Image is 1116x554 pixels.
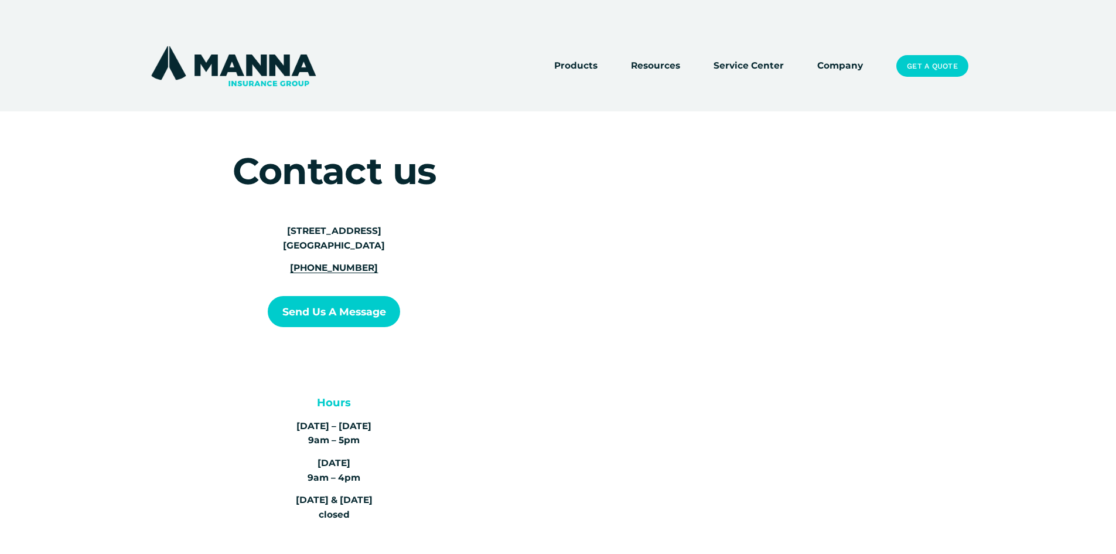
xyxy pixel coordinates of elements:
span: Products [554,59,598,73]
a: Service Center [714,58,784,74]
button: Send us a Message [268,296,400,327]
a: [PHONE_NUMBER] [290,262,378,273]
p: [DATE] – [DATE] 9am – 5pm [251,419,417,448]
span: Resources [631,59,680,73]
p: [DATE] & [DATE] closed [251,493,417,522]
a: Get a Quote [896,55,968,77]
img: Manna Insurance Group [148,43,319,89]
strong: Hours [317,396,351,409]
a: Company [817,58,863,74]
p: [DATE] 9am – 4pm [251,456,417,485]
h1: Contact us [182,152,486,190]
a: folder dropdown [631,58,680,74]
a: folder dropdown [554,58,598,74]
p: [STREET_ADDRESS] [GEOGRAPHIC_DATA] [251,224,417,253]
